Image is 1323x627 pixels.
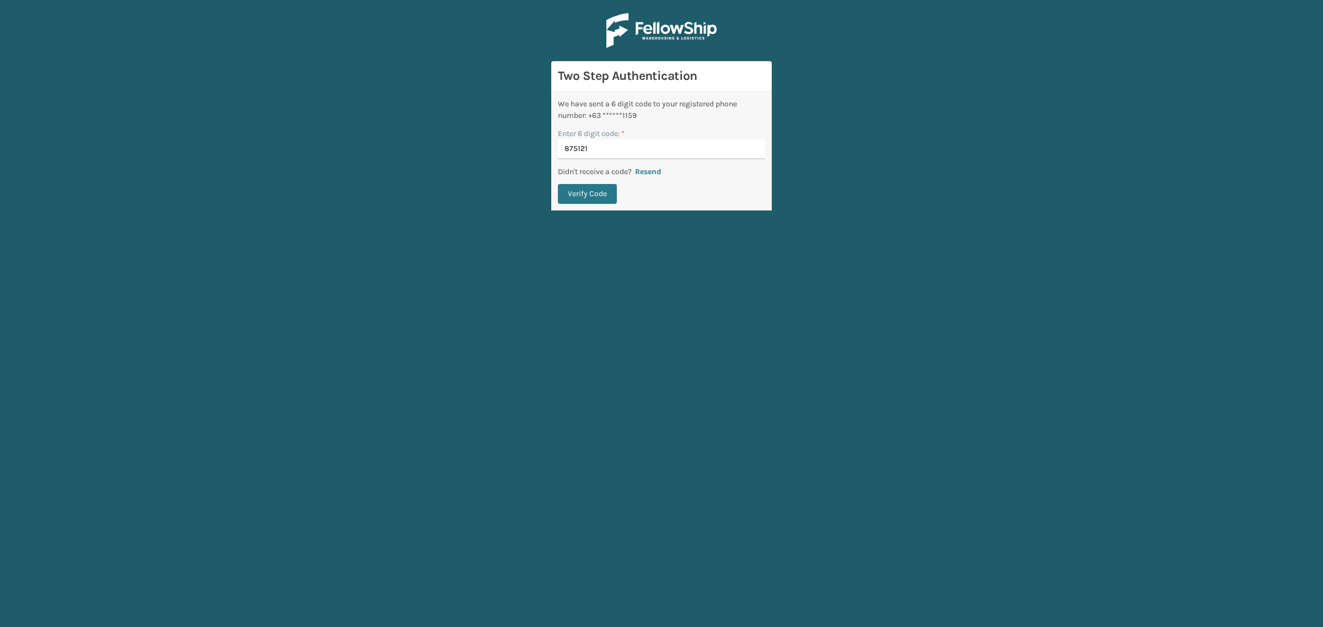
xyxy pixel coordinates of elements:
[606,13,717,48] img: Logo
[558,128,625,139] label: Enter 6 digit code:
[558,184,617,204] button: Verify Code
[632,167,665,177] button: Resend
[558,68,765,84] h3: Two Step Authentication
[558,166,632,177] p: Didn't receive a code?
[558,98,765,121] div: We have sent a 6 digit code to your registered phone number: +63 ******1159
